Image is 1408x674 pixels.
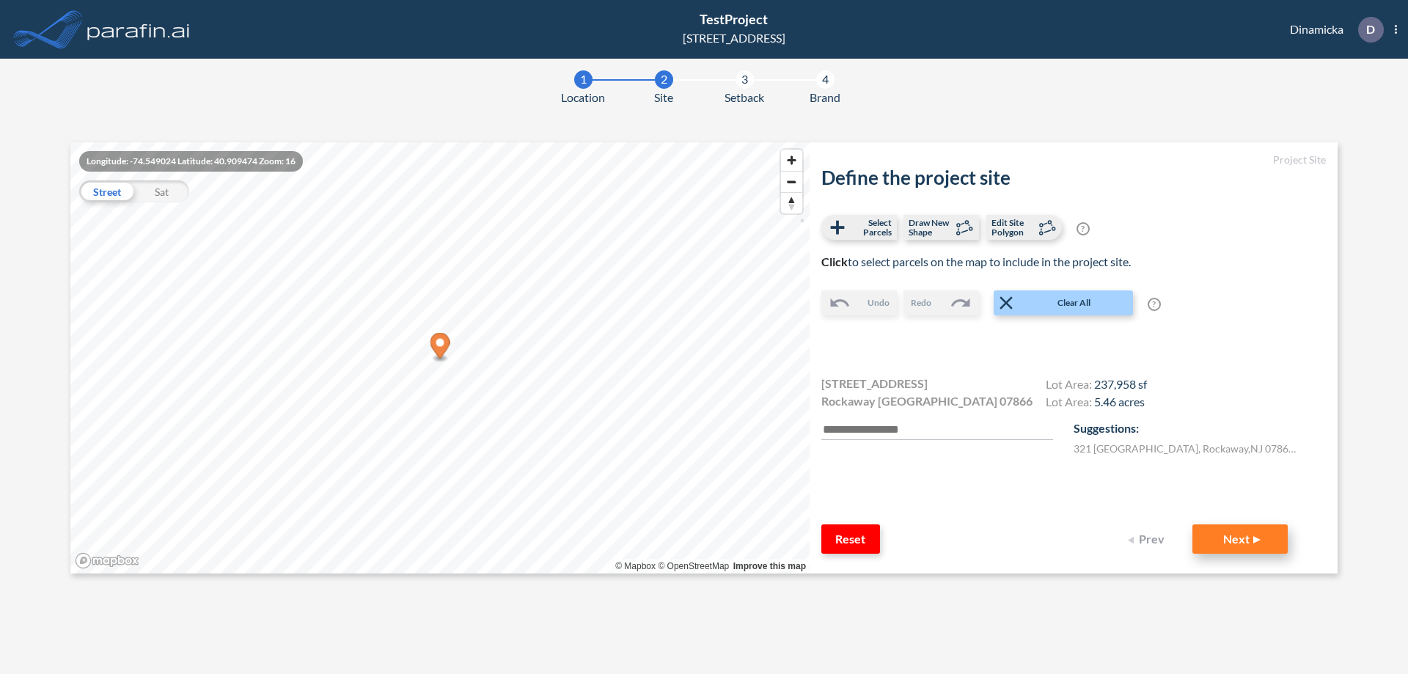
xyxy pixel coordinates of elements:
[1366,23,1375,36] p: D
[911,296,931,309] span: Redo
[909,218,952,237] span: Draw New Shape
[781,150,802,171] button: Zoom in
[725,89,764,106] span: Setback
[1094,377,1147,391] span: 237,958 sf
[1148,298,1161,311] span: ?
[430,333,450,363] div: Map marker
[658,561,729,571] a: OpenStreetMap
[1094,395,1145,409] span: 5.46 acres
[821,154,1326,166] h5: Project Site
[821,375,928,392] span: [STREET_ADDRESS]
[816,70,835,89] div: 4
[1046,395,1147,412] h4: Lot Area:
[1074,441,1301,456] label: 321 [GEOGRAPHIC_DATA] , Rockaway , NJ 07866 , US
[615,561,656,571] a: Mapbox
[1119,524,1178,554] button: Prev
[1074,420,1326,437] p: Suggestions:
[868,296,890,309] span: Undo
[84,15,193,44] img: logo
[781,172,802,192] span: Zoom out
[1192,524,1288,554] button: Next
[994,290,1133,315] button: Clear All
[1077,222,1090,235] span: ?
[75,552,139,569] a: Mapbox homepage
[561,89,605,106] span: Location
[991,218,1035,237] span: Edit Site Polygon
[574,70,593,89] div: 1
[781,192,802,213] button: Reset bearing to north
[903,290,979,315] button: Redo
[655,70,673,89] div: 2
[654,89,673,106] span: Site
[821,290,897,315] button: Undo
[1017,296,1132,309] span: Clear All
[1268,17,1397,43] div: Dinamicka
[700,11,768,27] span: TestProject
[134,180,189,202] div: Sat
[733,561,806,571] a: Improve this map
[821,166,1326,189] h2: Define the project site
[781,171,802,192] button: Zoom out
[781,193,802,213] span: Reset bearing to north
[1046,377,1147,395] h4: Lot Area:
[79,151,303,172] div: Longitude: -74.549024 Latitude: 40.909474 Zoom: 16
[848,218,892,237] span: Select Parcels
[683,29,785,47] div: [STREET_ADDRESS]
[810,89,840,106] span: Brand
[821,254,848,268] b: Click
[821,392,1033,410] span: Rockaway [GEOGRAPHIC_DATA] 07866
[821,524,880,554] button: Reset
[821,254,1131,268] span: to select parcels on the map to include in the project site.
[70,142,810,574] canvas: Map
[79,180,134,202] div: Street
[736,70,754,89] div: 3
